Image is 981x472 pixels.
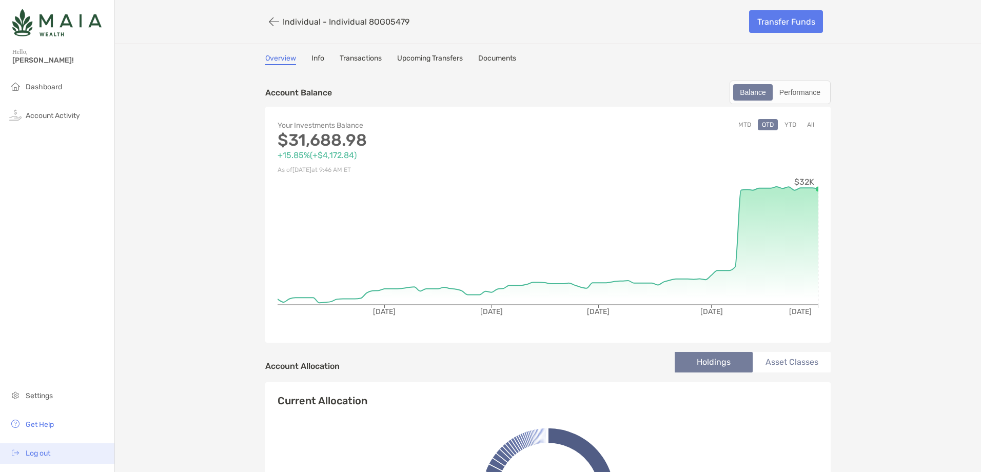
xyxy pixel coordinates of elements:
[278,164,548,176] p: As of [DATE] at 9:46 AM ET
[265,86,332,99] p: Account Balance
[12,56,108,65] span: [PERSON_NAME]!
[734,85,772,100] div: Balance
[26,420,54,429] span: Get Help
[26,111,80,120] span: Account Activity
[340,54,382,65] a: Transactions
[9,109,22,121] img: activity icon
[794,177,814,187] tspan: $32K
[587,307,610,316] tspan: [DATE]
[26,83,62,91] span: Dashboard
[311,54,324,65] a: Info
[9,446,22,459] img: logout icon
[278,149,548,162] p: +15.85% ( +$4,172.84 )
[278,134,548,147] p: $31,688.98
[26,449,50,458] span: Log out
[480,307,503,316] tspan: [DATE]
[478,54,516,65] a: Documents
[283,17,409,27] p: Individual - Individual 8OG05479
[278,119,548,132] p: Your Investments Balance
[774,85,826,100] div: Performance
[758,119,778,130] button: QTD
[730,81,831,104] div: segmented control
[265,54,296,65] a: Overview
[265,361,340,371] h4: Account Allocation
[749,10,823,33] a: Transfer Funds
[373,307,396,316] tspan: [DATE]
[26,391,53,400] span: Settings
[753,352,831,372] li: Asset Classes
[9,418,22,430] img: get-help icon
[9,389,22,401] img: settings icon
[675,352,753,372] li: Holdings
[734,119,755,130] button: MTD
[803,119,818,130] button: All
[397,54,463,65] a: Upcoming Transfers
[789,307,812,316] tspan: [DATE]
[9,80,22,92] img: household icon
[12,4,102,41] img: Zoe Logo
[700,307,723,316] tspan: [DATE]
[780,119,800,130] button: YTD
[278,395,367,407] h4: Current Allocation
